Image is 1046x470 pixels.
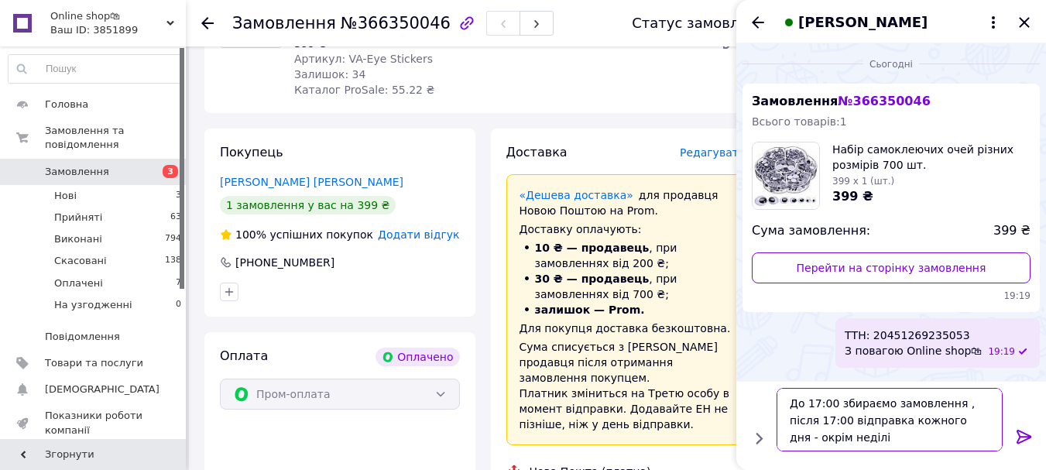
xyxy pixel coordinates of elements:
[234,255,336,270] div: [PHONE_NUMBER]
[54,232,102,246] span: Виконані
[376,348,459,366] div: Оплачено
[993,222,1031,240] span: 399 ₴
[520,187,733,218] div: для продавця Новою Поштою на Prom.
[45,356,143,370] span: Товари та послуги
[752,115,847,128] span: Всього товарів: 1
[176,276,181,290] span: 7
[749,13,767,32] button: Назад
[45,124,186,152] span: Замовлення та повідомлення
[170,211,181,225] span: 63
[506,145,568,160] span: Доставка
[220,348,268,363] span: Оплата
[832,176,894,187] span: 399 x 1 (шт.)
[535,273,650,285] span: 30 ₴ — продавець
[535,242,650,254] span: 10 ₴ — продавець
[752,222,870,240] span: Сума замовлення:
[45,409,143,437] span: Показники роботи компанії
[235,228,266,241] span: 100%
[294,68,365,81] span: Залишок: 34
[165,254,181,268] span: 138
[863,58,919,71] span: Сьогодні
[838,94,930,108] span: № 366350046
[220,176,403,188] a: [PERSON_NAME] [PERSON_NAME]
[294,84,434,96] span: Каталог ProSale: 55.22 ₴
[378,228,459,241] span: Додати відгук
[535,304,645,316] span: залишок — Prom.
[752,94,931,108] span: Замовлення
[520,221,733,237] div: Доставку оплачують:
[1015,13,1034,32] button: Закрити
[680,146,746,159] span: Редагувати
[54,298,132,312] span: На узгодженні
[520,339,733,432] div: Сума списується з [PERSON_NAME] продавця після отримання замовлення покупцем. Платник зміниться н...
[752,252,1031,283] a: Перейти на сторінку замовлення
[832,142,1031,173] span: Набір самоклеючих очей різних розмірів 700 шт.
[832,189,873,204] span: 399 ₴
[753,142,819,209] img: 5090405057_w100_h100_nabor-samokleyaschihsya-glaz.jpg
[520,271,733,302] li: , при замовленнях від 700 ₴;
[232,14,336,33] span: Замовлення
[9,55,182,83] input: Пошук
[780,12,1003,33] button: [PERSON_NAME]
[742,56,1040,71] div: 12.10.2025
[165,232,181,246] span: 794
[45,98,88,111] span: Головна
[988,345,1015,359] span: 19:19 12.10.2025
[163,165,178,178] span: 3
[50,9,166,23] span: Online shop🛍
[752,290,1031,303] span: 19:19 12.10.2025
[54,276,103,290] span: Оплачені
[520,189,633,201] a: «Дешева доставка»
[220,196,396,214] div: 1 замовлення у вас на 399 ₴
[341,14,451,33] span: №366350046
[54,254,107,268] span: Скасовані
[632,15,774,31] div: Статус замовлення
[50,23,186,37] div: Ваш ID: 3851899
[201,15,214,31] div: Повернутися назад
[54,189,77,203] span: Нові
[45,330,120,344] span: Повідомлення
[176,189,181,203] span: 3
[176,298,181,312] span: 0
[845,328,982,359] span: ТТН: 20451269235053 З повагою Online shop🛍
[45,165,109,179] span: Замовлення
[54,211,102,225] span: Прийняті
[220,227,373,242] div: успішних покупок
[520,321,733,336] div: Для покупця доставка безкоштовна.
[777,388,1003,451] textarea: До 17:00 збираємо замовлення , після 17:00 відправка кожного дня - окрім неділі
[520,240,733,271] li: , при замовленнях від 200 ₴;
[294,53,433,65] span: Артикул: VA-Eye Stickers
[798,12,928,33] span: [PERSON_NAME]
[45,383,159,396] span: [DEMOGRAPHIC_DATA]
[220,145,283,160] span: Покупець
